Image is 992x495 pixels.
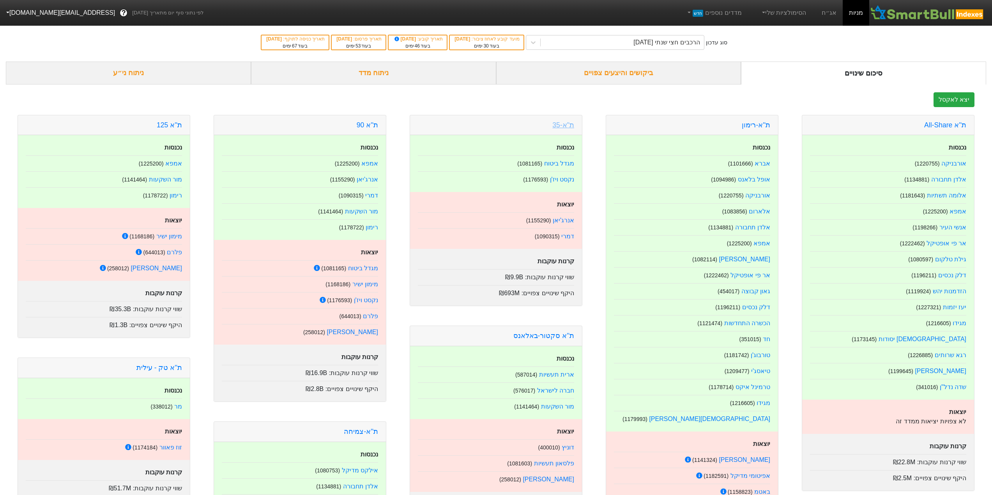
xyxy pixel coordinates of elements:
strong: יוצאות [557,428,574,435]
div: היקף שינויים צפויים : [222,381,378,394]
a: מר [174,403,182,410]
a: אלומה תשתיות [927,192,966,199]
small: ( 1220755 ) [719,192,744,199]
a: אופל בלאנס [738,176,770,183]
a: ת''א 125 [157,121,182,129]
strong: נכנסות [949,144,966,151]
a: מימון ישיר [352,281,378,287]
small: ( 1119924 ) [906,288,931,294]
strong: יוצאות [557,201,574,208]
span: 46 [415,43,420,49]
div: סוג עדכון [706,39,727,47]
small: ( 341016 ) [916,384,938,390]
div: בעוד ימים [393,42,443,49]
a: אר פי אופטיקל [927,240,966,247]
a: ת''א סקטור-באלאנס [513,332,574,340]
div: תאריך כניסה לתוקף : [265,35,325,42]
a: אנרג'יאן [357,176,378,183]
strong: קרנות עוקבות [538,258,574,264]
span: ₪35.3B [110,306,131,312]
small: ( 1225200 ) [727,240,752,247]
strong: יוצאות [361,249,378,255]
small: ( 1083856 ) [722,208,747,215]
a: אמפא [165,160,182,167]
a: דלק נכסים [742,304,770,310]
div: ניתוח ני״ע [6,62,251,85]
a: חברה לישראל [537,387,574,394]
span: ₪2.8B [306,386,324,392]
small: ( 1134881 ) [904,176,929,183]
strong: נכנסות [557,144,574,151]
a: ת''א All-Share [924,121,966,129]
strong: יוצאות [753,440,770,447]
span: ₪16.9B [306,370,327,376]
a: אמפא [361,160,378,167]
small: ( 1222462 ) [900,240,925,247]
a: ת''א-רימון [742,121,770,129]
a: אלדן תחבורה [343,483,378,490]
a: נקסט ויז'ן [550,176,575,183]
strong: קרנות עוקבות [145,290,182,296]
small: ( 1134881 ) [316,483,341,490]
span: [DATE] [393,36,417,42]
span: לפי נתוני סוף יום מתאריך [DATE] [132,9,203,17]
small: ( 1155290 ) [330,176,355,183]
span: ₪22.8M [893,459,915,465]
a: מגידו [757,400,770,406]
a: אילקס מדיקל [342,467,378,474]
a: זוז פאוור [159,444,182,451]
a: [PERSON_NAME] [719,256,770,262]
small: ( 1179993 ) [622,416,647,422]
small: ( 1141324 ) [692,457,717,463]
small: ( 1168186 ) [129,233,154,240]
small: ( 1182591 ) [704,473,729,479]
a: מור השקעות [345,208,378,215]
a: הסימולציות שלי [757,5,810,21]
div: בעוד ימים [336,42,382,49]
a: ת''א 90 [357,121,378,129]
small: ( 1225200 ) [139,160,164,167]
a: טיאסג'י [751,368,770,374]
a: אנשי העיר [939,224,966,231]
small: ( 1141464 ) [318,208,343,215]
a: מגדל ביטוח [348,265,378,271]
span: ? [122,8,126,18]
div: בעוד ימים [454,42,519,49]
a: טרמינל איקס [736,384,770,390]
strong: נכנסות [361,451,378,458]
small: ( 338012 ) [150,403,172,410]
a: באטמ [754,488,770,495]
strong: נכנסות [361,144,378,151]
div: שווי קרנות עוקבות : [26,480,182,493]
small: ( 1176593 ) [523,176,548,183]
a: מור השקעות [541,403,574,410]
a: פלרם [167,249,182,255]
a: [DEMOGRAPHIC_DATA] יסודות [879,336,966,342]
a: דמרי [561,233,574,240]
small: ( 1176593 ) [327,297,352,303]
span: ₪9.9B [505,274,523,280]
small: ( 1081603 ) [507,460,532,467]
div: היקף שינויים צפויים : [26,317,182,330]
a: שדה נדל"ן [940,384,966,390]
a: מור השקעות [149,176,182,183]
a: הזדמנות יהש [933,288,966,294]
a: רגא שרותים [935,352,966,358]
p: לא צפויות יציאות ממדד זה [810,417,966,426]
small: ( 454017 ) [718,288,739,294]
small: ( 1181742 ) [724,352,749,358]
small: ( 1090315 ) [535,233,560,240]
a: אורבניקה [941,160,966,167]
strong: יוצאות [165,428,182,435]
small: ( 1121474 ) [697,320,722,326]
a: הכשרה התחדשות [724,320,770,326]
small: ( 351015 ) [739,336,761,342]
div: תאריך פרסום : [336,35,382,42]
small: ( 1141464 ) [122,176,147,183]
small: ( 1158823 ) [728,489,753,495]
small: ( 1220755 ) [915,160,940,167]
small: ( 1196211 ) [715,304,740,310]
a: אלדן תחבורה [931,176,966,183]
a: גאון קבוצה [741,288,770,294]
a: אפיטומי מדיקל [730,472,770,479]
